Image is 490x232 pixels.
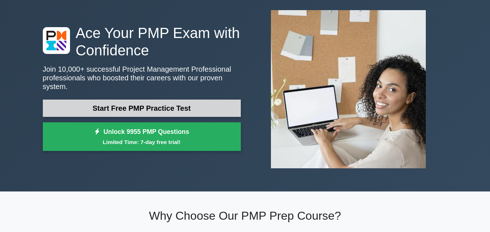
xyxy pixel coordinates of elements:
[43,209,448,223] h2: Why Choose Our PMP Prep Course?
[43,100,241,117] a: Start Free PMP Practice Test
[43,65,241,91] p: Join 10,000+ successful Project Management Professional professionals who boosted their careers w...
[52,138,232,146] small: Limited Time: 7-day free trial!
[43,24,241,59] h1: Ace Your PMP Exam with Confidence
[43,122,241,151] a: Unlock 9955 PMP QuestionsLimited Time: 7-day free trial!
